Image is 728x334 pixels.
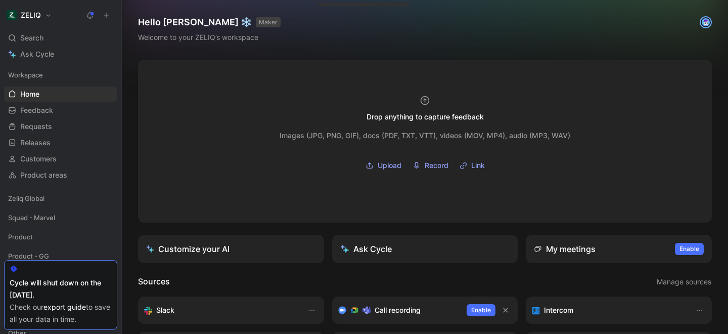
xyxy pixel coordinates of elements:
[138,235,324,263] a: Customize your AI
[456,158,488,173] button: Link
[20,105,53,115] span: Feedback
[4,87,117,102] a: Home
[367,111,484,123] div: Drop anything to capture feedback
[8,70,43,80] span: Workspace
[8,232,33,242] span: Product
[156,304,174,316] h3: Slack
[4,191,117,209] div: Zeliq Global
[656,275,712,288] button: Manage sources
[340,243,392,255] div: Ask Cycle
[657,276,711,288] span: Manage sources
[4,229,117,247] div: Product
[532,304,686,316] div: Sync your customers, send feedback and get updates in Intercom
[544,304,573,316] h3: Intercom
[20,32,43,44] span: Search
[8,251,49,261] span: Product - GG
[534,243,596,255] div: My meetings
[4,191,117,206] div: Zeliq Global
[679,244,699,254] span: Enable
[4,8,54,22] button: ZELIQZELIQ
[4,210,117,228] div: Squad - Marvel
[425,159,448,172] span: Record
[4,210,117,225] div: Squad - Marvel
[138,275,170,288] h2: Sources
[7,10,17,20] img: ZELIQ
[20,170,67,180] span: Product areas
[4,229,117,244] div: Product
[144,304,298,316] div: Sync your customers, send feedback and get updates in Slack
[10,301,112,325] div: Check our to save all your data in time.
[675,243,704,255] button: Enable
[4,119,117,134] a: Requests
[8,213,55,223] span: Squad - Marvel
[4,248,117,267] div: Product - GG
[20,89,39,99] span: Home
[332,235,518,263] button: Ask Cycle
[4,168,117,183] a: Product areas
[20,121,52,132] span: Requests
[375,304,421,316] h3: Call recording
[701,17,711,27] img: avatar
[467,304,495,316] button: Enable
[138,31,281,44] div: Welcome to your ZELIQ’s workspace
[138,16,281,28] h1: Hello [PERSON_NAME] ❄️
[471,159,485,172] span: Link
[20,154,57,164] span: Customers
[4,30,117,46] div: Search
[20,48,54,60] span: Ask Cycle
[471,305,491,315] span: Enable
[43,303,86,311] a: export guide
[4,135,117,150] a: Releases
[10,277,112,301] div: Cycle will shut down on the [DATE].
[20,138,51,148] span: Releases
[4,151,117,166] a: Customers
[362,158,405,173] button: Upload
[338,304,459,316] div: Record & transcribe meetings from Zoom, Meet & Teams.
[8,193,44,203] span: Zeliq Global
[4,47,117,62] a: Ask Cycle
[4,103,117,118] a: Feedback
[4,67,117,82] div: Workspace
[378,159,401,172] span: Upload
[409,158,452,173] button: Record
[146,243,230,255] div: Customize your AI
[21,11,41,20] h1: ZELIQ
[280,130,570,142] div: Images (JPG, PNG, GIF), docs (PDF, TXT, VTT), videos (MOV, MP4), audio (MP3, WAV)
[256,17,281,27] button: MAKER
[4,248,117,264] div: Product - GG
